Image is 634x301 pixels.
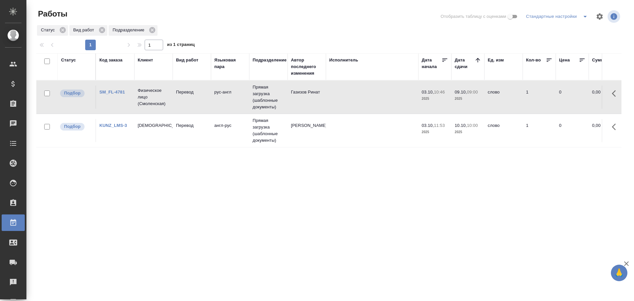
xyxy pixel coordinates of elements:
[99,57,123,63] div: Код заказа
[138,87,169,107] p: Физическое лицо (Смоленская)
[59,122,92,131] div: Можно подбирать исполнителей
[288,86,326,109] td: Газизов Ринат
[592,9,608,24] span: Настроить таблицу
[329,57,358,63] div: Исполнитель
[526,57,541,63] div: Кол-во
[176,122,208,129] p: Перевод
[434,90,445,94] p: 10:46
[556,119,589,142] td: 0
[211,119,249,142] td: англ-рус
[484,119,523,142] td: слово
[249,114,288,147] td: Прямая загрузка (шаблонные документы)
[109,25,158,36] div: Подразделение
[488,57,504,63] div: Ед. изм
[99,90,125,94] a: SM_FL-4781
[523,86,556,109] td: 1
[167,41,195,50] span: из 1 страниц
[138,122,169,129] p: [DEMOGRAPHIC_DATA]
[422,129,448,135] p: 2025
[69,25,107,36] div: Вид работ
[422,123,434,128] p: 03.10,
[176,89,208,95] p: Перевод
[614,266,625,280] span: 🙏
[249,81,288,114] td: Прямая загрузка (шаблонные документы)
[288,119,326,142] td: [PERSON_NAME]
[589,86,622,109] td: 0,00 ₽
[608,119,624,135] button: Здесь прячутся важные кнопки
[608,86,624,101] button: Здесь прячутся важные кнопки
[455,129,481,135] p: 2025
[611,265,627,281] button: 🙏
[59,89,92,98] div: Можно подбирать исполнителей
[440,13,506,20] span: Отобразить таблицу с оценками
[422,57,441,70] div: Дата начала
[291,57,323,77] div: Автор последнего изменения
[523,119,556,142] td: 1
[467,123,478,128] p: 10:00
[99,123,127,128] a: KUNZ_LMS-3
[113,27,147,33] p: Подразделение
[61,57,76,63] div: Статус
[524,11,592,22] div: split button
[211,86,249,109] td: рус-англ
[455,90,467,94] p: 09.10,
[214,57,246,70] div: Языковая пара
[64,90,81,96] p: Подбор
[484,86,523,109] td: слово
[556,86,589,109] td: 0
[455,95,481,102] p: 2025
[64,123,81,130] p: Подбор
[253,57,287,63] div: Подразделение
[37,25,68,36] div: Статус
[592,57,606,63] div: Сумма
[176,57,198,63] div: Вид работ
[36,9,67,19] span: Работы
[559,57,570,63] div: Цена
[41,27,57,33] p: Статус
[138,57,153,63] div: Клиент
[434,123,445,128] p: 11:53
[422,95,448,102] p: 2025
[467,90,478,94] p: 09:00
[608,10,621,23] span: Посмотреть информацию
[455,57,475,70] div: Дата сдачи
[73,27,96,33] p: Вид работ
[455,123,467,128] p: 10.10,
[589,119,622,142] td: 0,00 ₽
[422,90,434,94] p: 03.10,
